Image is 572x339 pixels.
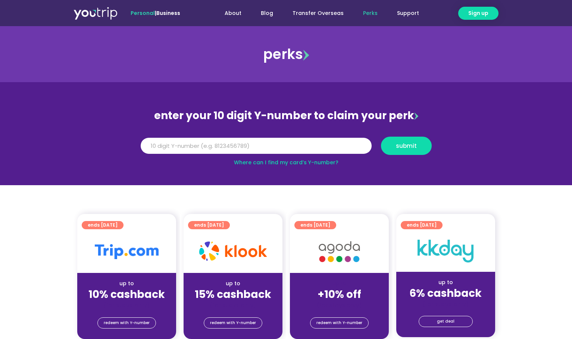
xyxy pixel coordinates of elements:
div: up to [83,280,170,287]
a: ends [DATE] [294,221,336,229]
div: (for stays only) [190,301,276,309]
strong: +10% off [318,287,361,302]
span: redeem with Y-number [210,318,256,328]
a: Where can I find my card’s Y-number? [234,159,338,166]
a: redeem with Y-number [204,317,262,329]
a: Business [156,9,180,17]
a: get deal [419,316,473,327]
input: 10 digit Y-number (e.g. 8123456789) [141,138,372,154]
span: Personal [131,9,155,17]
div: up to [402,279,489,286]
strong: 15% cashback [195,287,271,302]
a: About [215,6,251,20]
span: ends [DATE] [407,221,437,229]
nav: Menu [200,6,429,20]
form: Y Number [141,137,432,161]
div: (for stays only) [296,301,383,309]
a: Sign up [458,7,498,20]
span: ends [DATE] [88,221,118,229]
div: up to [190,280,276,287]
a: Blog [251,6,283,20]
button: submit [381,137,432,155]
strong: 10% cashback [88,287,165,302]
span: get deal [437,316,454,327]
span: ends [DATE] [300,221,330,229]
a: Perks [353,6,387,20]
div: (for stays only) [402,300,489,308]
div: enter your 10 digit Y-number to claim your perk [137,106,435,125]
a: ends [DATE] [188,221,230,229]
div: (for stays only) [83,301,170,309]
a: Support [387,6,429,20]
a: redeem with Y-number [310,317,369,329]
a: redeem with Y-number [97,317,156,329]
a: ends [DATE] [401,221,443,229]
a: ends [DATE] [82,221,124,229]
span: submit [396,143,417,149]
span: redeem with Y-number [316,318,362,328]
span: redeem with Y-number [104,318,150,328]
span: ends [DATE] [194,221,224,229]
span: Sign up [468,9,488,17]
a: Transfer Overseas [283,6,353,20]
span: up to [332,280,346,287]
span: | [131,9,180,17]
strong: 6% cashback [409,286,482,301]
